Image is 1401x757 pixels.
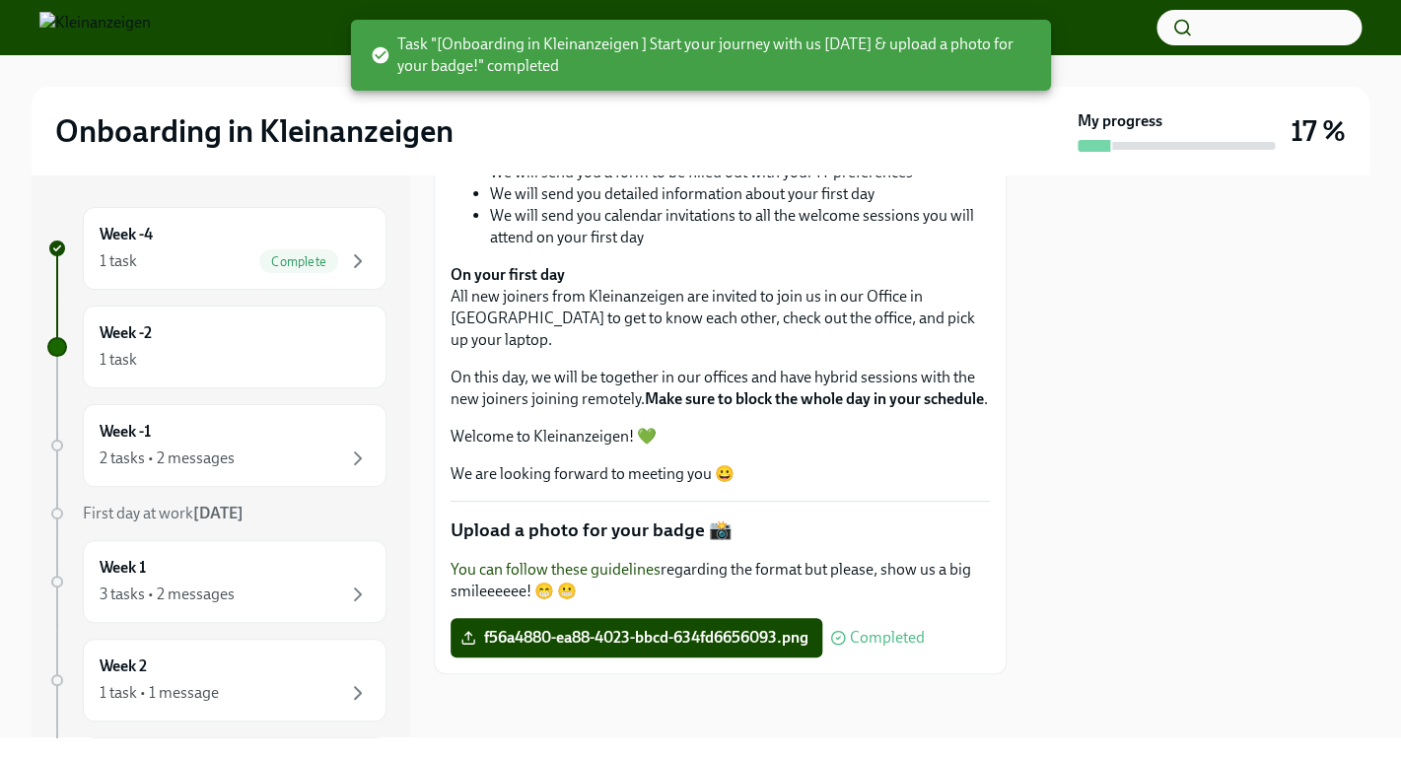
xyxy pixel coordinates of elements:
[451,426,990,447] p: Welcome to Kleinanzeigen! 💚
[100,250,137,272] div: 1 task
[451,618,822,657] label: f56a4880-ea88-4023-bbcd-634fd6656093.png
[100,447,235,469] div: 2 tasks • 2 messages
[100,421,151,443] h6: Week -1
[100,224,153,245] h6: Week -4
[55,111,454,151] h2: Onboarding in Kleinanzeigen
[100,349,137,371] div: 1 task
[193,504,244,522] strong: [DATE]
[100,322,152,344] h6: Week -2
[259,254,338,269] span: Complete
[451,463,990,485] p: We are looking forward to meeting you 😀
[850,630,925,646] span: Completed
[100,584,235,605] div: 3 tasks • 2 messages
[47,639,386,722] a: Week 21 task • 1 message
[47,207,386,290] a: Week -41 taskComplete
[47,404,386,487] a: Week -12 tasks • 2 messages
[100,557,146,579] h6: Week 1
[490,183,990,205] li: We will send you detailed information about your first day
[370,34,1035,77] span: Task "[Onboarding in Kleinanzeigen ] Start your journey with us [DATE] & upload a photo for your ...
[47,503,386,524] a: First day at work[DATE]
[451,517,990,543] p: Upload a photo for your badge 📸
[47,306,386,388] a: Week -21 task
[490,205,990,248] li: We will send you calendar invitations to all the welcome sessions you will attend on your first day
[451,559,990,602] p: regarding the format but please, show us a big smileeeeee! 😁 😬
[451,560,661,579] a: You can follow these guidelines
[645,389,984,408] strong: Make sure to block the whole day in your schedule
[451,264,990,351] p: All new joiners from Kleinanzeigen are invited to join us in our Office in [GEOGRAPHIC_DATA] to g...
[451,367,990,410] p: On this day, we will be together in our offices and have hybrid sessions with the new joiners joi...
[83,504,244,522] span: First day at work
[1078,110,1162,132] strong: My progress
[39,12,151,43] img: Kleinanzeigen
[464,628,808,648] span: f56a4880-ea88-4023-bbcd-634fd6656093.png
[100,682,219,704] div: 1 task • 1 message
[100,655,147,677] h6: Week 2
[47,540,386,623] a: Week 13 tasks • 2 messages
[451,265,565,284] strong: On your first day
[1291,113,1346,149] h3: 17 %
